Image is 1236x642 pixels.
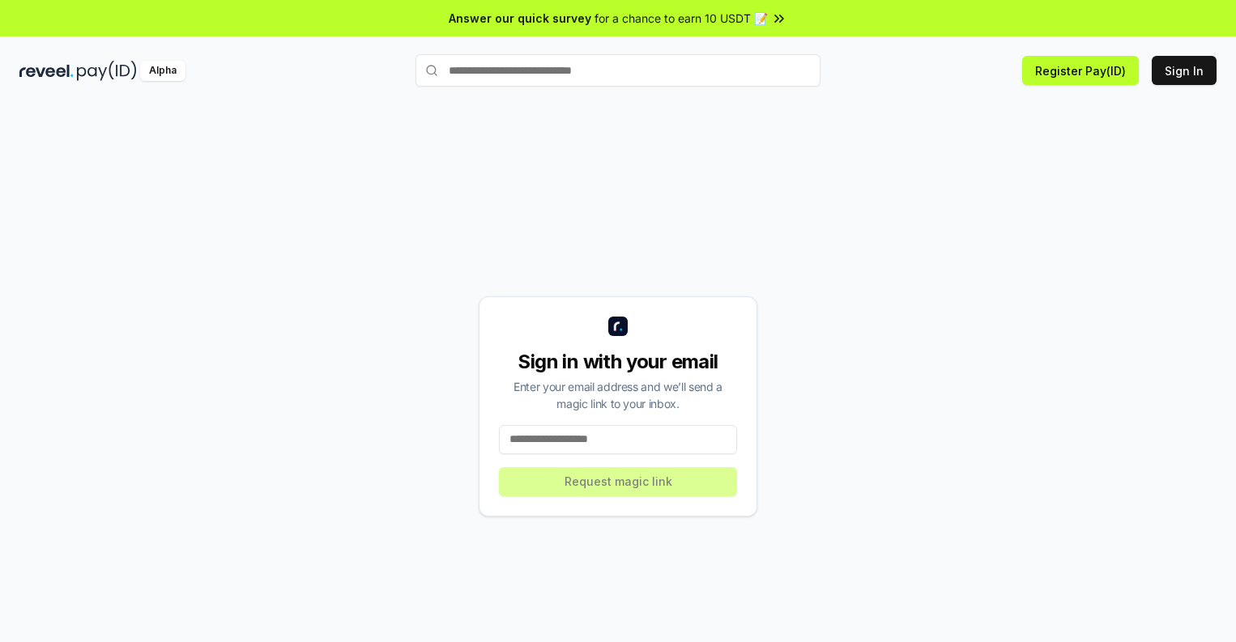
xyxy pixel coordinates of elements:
button: Register Pay(ID) [1022,56,1139,85]
span: Answer our quick survey [449,10,591,27]
div: Alpha [140,61,185,81]
button: Sign In [1152,56,1217,85]
img: logo_small [608,317,628,336]
span: for a chance to earn 10 USDT 📝 [595,10,768,27]
img: reveel_dark [19,61,74,81]
div: Sign in with your email [499,349,737,375]
div: Enter your email address and we’ll send a magic link to your inbox. [499,378,737,412]
img: pay_id [77,61,137,81]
